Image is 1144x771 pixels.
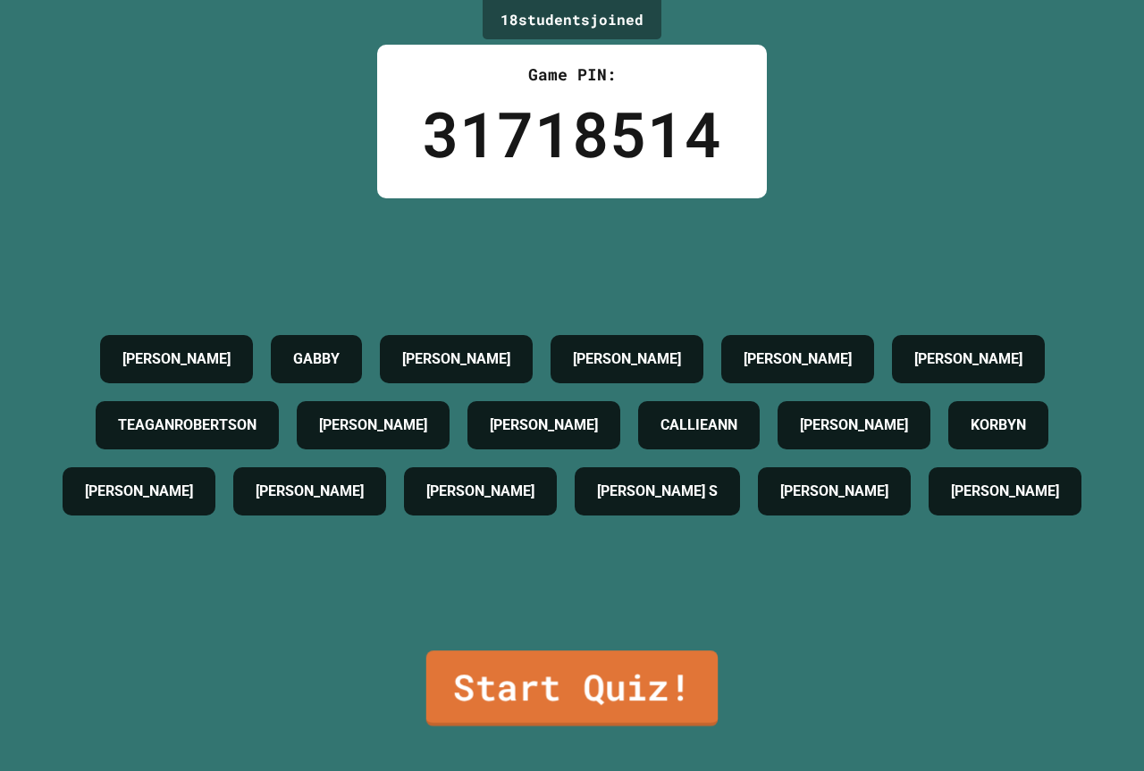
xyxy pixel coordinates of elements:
[85,481,193,502] h4: [PERSON_NAME]
[422,63,722,87] div: Game PIN:
[660,415,737,436] h4: CALLIEANN
[118,415,257,436] h4: TEAGANROBERTSON
[402,348,510,370] h4: [PERSON_NAME]
[122,348,231,370] h4: [PERSON_NAME]
[319,415,427,436] h4: [PERSON_NAME]
[426,481,534,502] h4: [PERSON_NAME]
[744,348,852,370] h4: [PERSON_NAME]
[293,348,340,370] h4: GABBY
[426,650,718,726] a: Start Quiz!
[256,481,364,502] h4: [PERSON_NAME]
[914,348,1022,370] h4: [PERSON_NAME]
[573,348,681,370] h4: [PERSON_NAME]
[490,415,598,436] h4: [PERSON_NAME]
[951,481,1059,502] h4: [PERSON_NAME]
[971,415,1026,436] h4: KORBYN
[800,415,908,436] h4: [PERSON_NAME]
[597,481,718,502] h4: [PERSON_NAME] S
[422,87,722,180] div: 31718514
[780,481,888,502] h4: [PERSON_NAME]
